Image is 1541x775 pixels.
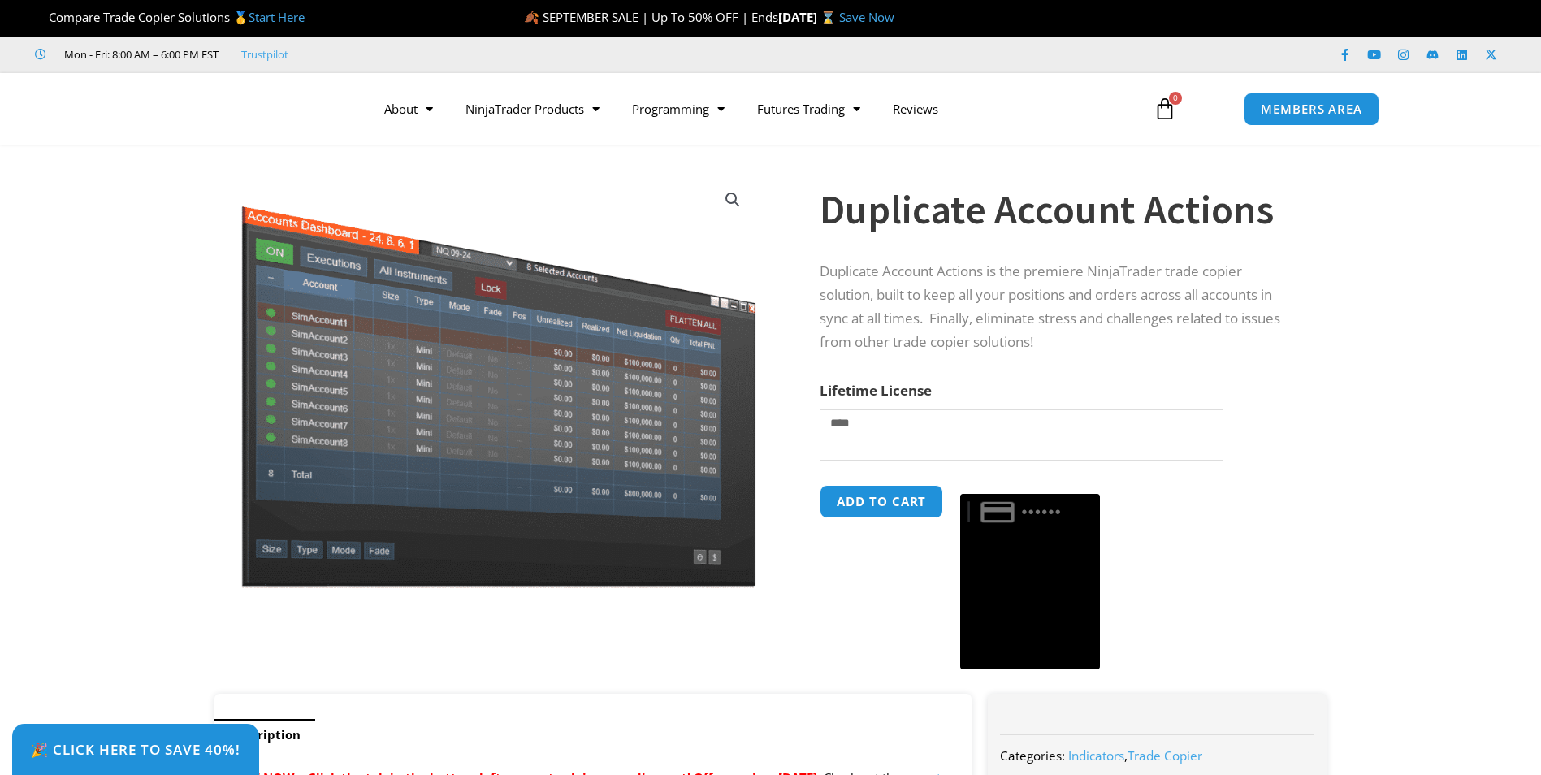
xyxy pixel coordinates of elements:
[1129,85,1201,132] a: 0
[241,45,288,64] a: Trustpilot
[36,11,48,24] img: 🏆
[820,485,943,518] button: Add to cart
[1244,93,1379,126] a: MEMBERS AREA
[237,173,760,588] img: Screenshot 2024-08-26 15414455555
[449,90,616,128] a: NinjaTrader Products
[820,260,1294,354] p: Duplicate Account Actions is the premiere NinjaTrader trade copier solution, built to keep all yo...
[1169,92,1182,105] span: 0
[877,90,954,128] a: Reviews
[820,444,845,455] a: Clear options
[778,9,839,25] strong: [DATE] ⌛
[960,494,1100,669] button: Buy with GPay
[524,9,778,25] span: 🍂 SEPTEMBER SALE | Up To 50% OFF | Ends
[616,90,741,128] a: Programming
[839,9,894,25] a: Save Now
[31,743,240,756] span: 🎉 Click Here to save 40%!
[35,9,305,25] span: Compare Trade Copier Solutions 🥇
[957,483,1103,484] iframe: Secure payment input frame
[1261,103,1362,115] span: MEMBERS AREA
[820,181,1294,238] h1: Duplicate Account Actions
[12,724,259,775] a: 🎉 Click Here to save 40%!
[249,9,305,25] a: Start Here
[162,80,336,138] img: LogoAI | Affordable Indicators – NinjaTrader
[368,90,1135,128] nav: Menu
[820,381,932,400] label: Lifetime License
[1022,503,1063,521] text: ••••••
[718,185,747,214] a: View full-screen image gallery
[60,45,219,64] span: Mon - Fri: 8:00 AM – 6:00 PM EST
[368,90,449,128] a: About
[741,90,877,128] a: Futures Trading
